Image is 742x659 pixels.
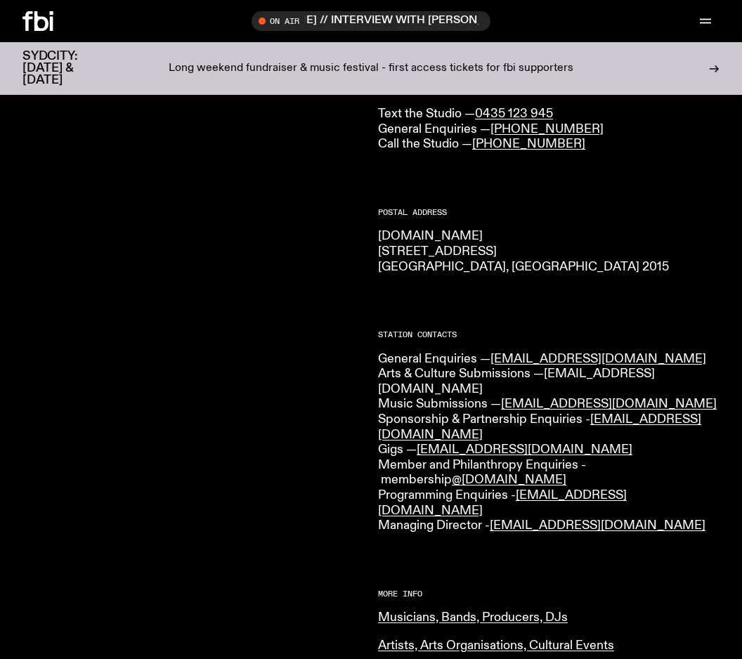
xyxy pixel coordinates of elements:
[378,331,720,339] h2: Station Contacts
[378,413,701,441] a: [EMAIL_ADDRESS][DOMAIN_NAME]
[378,590,720,598] h2: More Info
[378,639,614,652] a: Artists, Arts Organisations, Cultural Events
[169,63,573,75] p: Long weekend fundraiser & music festival - first access tickets for fbi supporters
[490,519,705,532] a: [EMAIL_ADDRESS][DOMAIN_NAME]
[378,489,627,517] a: [EMAIL_ADDRESS][DOMAIN_NAME]
[501,398,717,410] a: [EMAIL_ADDRESS][DOMAIN_NAME]
[490,353,706,365] a: [EMAIL_ADDRESS][DOMAIN_NAME]
[378,352,720,534] p: General Enquiries — Arts & Culture Submissions — Music Submissions — Sponsorship & Partnership En...
[378,107,720,152] p: Text the Studio — General Enquiries — Call the Studio —
[22,51,112,86] h3: SYDCITY: [DATE] & [DATE]
[452,474,566,486] a: @[DOMAIN_NAME]
[417,443,632,456] a: [EMAIL_ADDRESS][DOMAIN_NAME]
[490,123,604,136] a: [PHONE_NUMBER]
[472,138,585,150] a: [PHONE_NUMBER]
[378,209,720,216] h2: Postal Address
[378,229,720,275] p: [DOMAIN_NAME] [STREET_ADDRESS] [GEOGRAPHIC_DATA], [GEOGRAPHIC_DATA] 2015
[378,367,655,396] a: [EMAIL_ADDRESS][DOMAIN_NAME]
[378,611,568,624] a: Musicians, Bands, Producers, DJs
[252,11,490,31] button: On AirMornings with [PERSON_NAME] // INTERVIEW WITH [PERSON_NAME]
[475,107,553,120] a: 0435 123 945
